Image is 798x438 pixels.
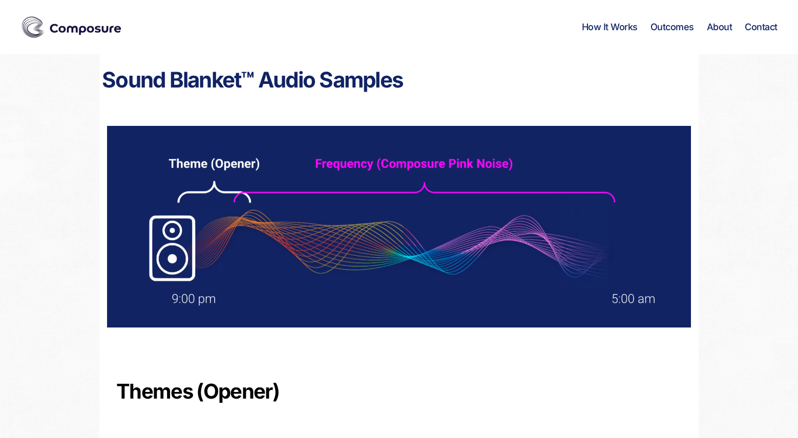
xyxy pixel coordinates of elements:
[707,21,732,33] a: About
[745,21,778,33] a: Contact
[582,21,638,33] a: How It Works
[20,14,123,40] img: Composure
[116,379,682,404] h3: Themes (Opener)
[582,21,778,33] nav: Horizontal
[650,21,694,33] a: Outcomes
[99,64,699,95] h1: Sound Blanket™ Audio Samples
